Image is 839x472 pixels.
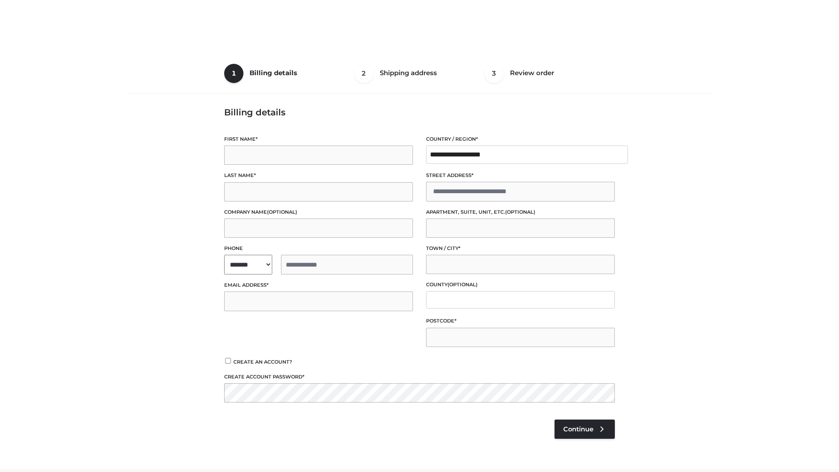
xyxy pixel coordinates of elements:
label: Create account password [224,373,615,381]
span: 2 [354,64,374,83]
label: Street address [426,171,615,180]
h3: Billing details [224,107,615,118]
label: Phone [224,244,413,253]
label: First name [224,135,413,143]
label: Last name [224,171,413,180]
span: Shipping address [380,69,437,77]
label: Town / City [426,244,615,253]
span: Continue [563,425,593,433]
input: Create an account? [224,358,232,364]
label: Email address [224,281,413,289]
span: 3 [485,64,504,83]
span: Billing details [250,69,297,77]
span: Review order [510,69,554,77]
span: Create an account? [233,359,292,365]
label: Company name [224,208,413,216]
label: Country / Region [426,135,615,143]
span: (optional) [267,209,297,215]
span: (optional) [505,209,535,215]
a: Continue [555,420,615,439]
span: (optional) [447,281,478,288]
label: Apartment, suite, unit, etc. [426,208,615,216]
label: County [426,281,615,289]
label: Postcode [426,317,615,325]
span: 1 [224,64,243,83]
